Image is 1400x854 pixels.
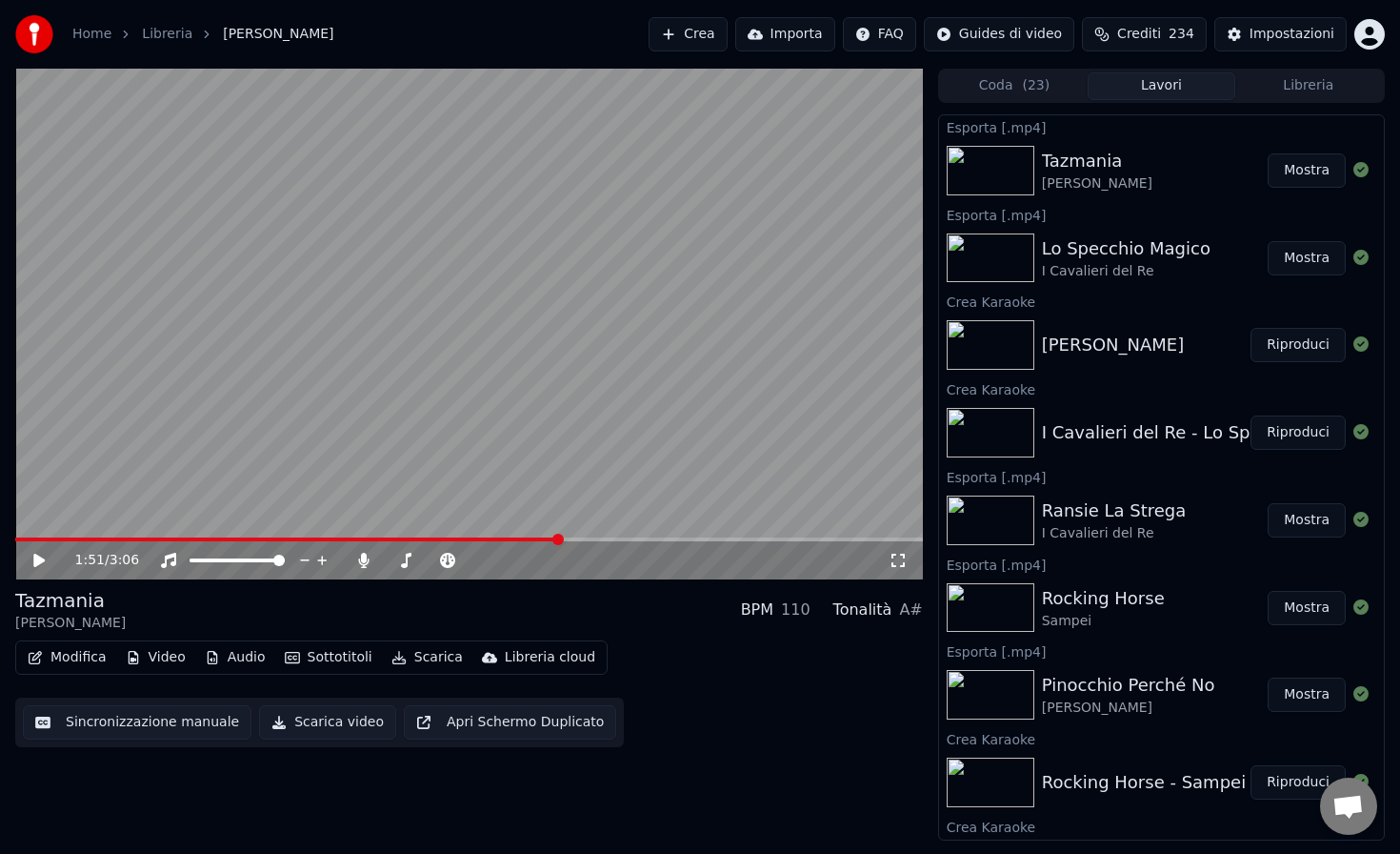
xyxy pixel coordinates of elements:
[1088,72,1234,100] button: Lavori
[1082,17,1207,51] button: Crediti234
[277,644,380,671] button: Sottotitoli
[1250,25,1334,44] div: Impostazioni
[1268,153,1346,188] button: Mostra
[505,648,595,667] div: Libreria cloud
[223,25,333,44] span: [PERSON_NAME]
[1042,524,1187,543] div: I Cavalieri del Re
[1250,328,1346,362] button: Riproduci
[781,599,810,621] div: 110
[15,587,126,614] div: Tazmania
[75,551,121,570] div: /
[899,599,922,621] div: A#
[939,727,1384,750] div: Crea Karaoke
[1268,503,1346,538] button: Mostra
[15,614,126,633] div: [PERSON_NAME]
[1042,672,1215,699] div: Pinocchio Perché No
[939,465,1384,488] div: Esporta [.mp4]
[1268,678,1346,712] button: Mostra
[1250,416,1346,450] button: Riproduci
[259,705,396,740] button: Scarica video
[1042,148,1152,174] div: Tazmania
[1042,262,1210,281] div: I Cavalieri del Re
[72,25,334,44] nav: breadcrumb
[1235,72,1382,100] button: Libreria
[833,599,892,621] div: Tonalità
[142,25,192,44] a: Libreria
[1042,498,1187,524] div: Ransie La Strega
[75,551,105,570] span: 1:51
[939,377,1384,400] div: Crea Karaoke
[1042,585,1165,612] div: Rocking Horse
[1042,699,1215,718] div: [PERSON_NAME]
[23,705,251,740] button: Sincronizzazione manuale
[197,644,273,671] button: Audio
[118,644,193,671] button: Video
[1022,76,1050,95] span: ( 23 )
[924,17,1074,51] button: Guides di video
[384,644,470,671] button: Scarica
[1042,174,1152,193] div: [PERSON_NAME]
[1268,591,1346,625] button: Mostra
[1320,778,1377,835] div: Aprire la chat
[110,551,139,570] span: 3:06
[939,115,1384,138] div: Esporta [.mp4]
[1042,769,1246,796] div: Rocking Horse - Sampei
[404,705,616,740] button: Apri Schermo Duplicato
[72,25,111,44] a: Home
[939,640,1384,662] div: Esporta [.mp4]
[1169,25,1194,44] span: 234
[15,15,53,53] img: youka
[1214,17,1347,51] button: Impostazioni
[1117,25,1161,44] span: Crediti
[1042,419,1372,446] div: I Cavalieri del Re - Lo Specchio Magico
[1042,235,1210,262] div: Lo Specchio Magico
[1042,612,1165,631] div: Sampei
[843,17,916,51] button: FAQ
[741,599,773,621] div: BPM
[939,553,1384,576] div: Esporta [.mp4]
[941,72,1088,100] button: Coda
[20,644,114,671] button: Modifica
[649,17,727,51] button: Crea
[939,815,1384,838] div: Crea Karaoke
[1268,241,1346,275] button: Mostra
[939,290,1384,313] div: Crea Karaoke
[1250,765,1346,800] button: Riproduci
[735,17,835,51] button: Importa
[1042,332,1185,358] div: [PERSON_NAME]
[939,203,1384,226] div: Esporta [.mp4]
